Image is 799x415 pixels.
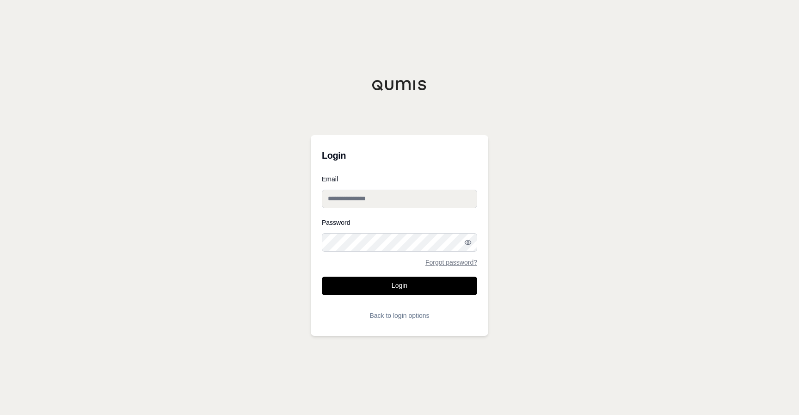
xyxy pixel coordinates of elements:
[322,306,477,325] button: Back to login options
[322,146,477,165] h3: Login
[322,277,477,295] button: Login
[425,259,477,266] a: Forgot password?
[322,176,477,182] label: Email
[322,219,477,226] label: Password
[372,80,427,91] img: Qumis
